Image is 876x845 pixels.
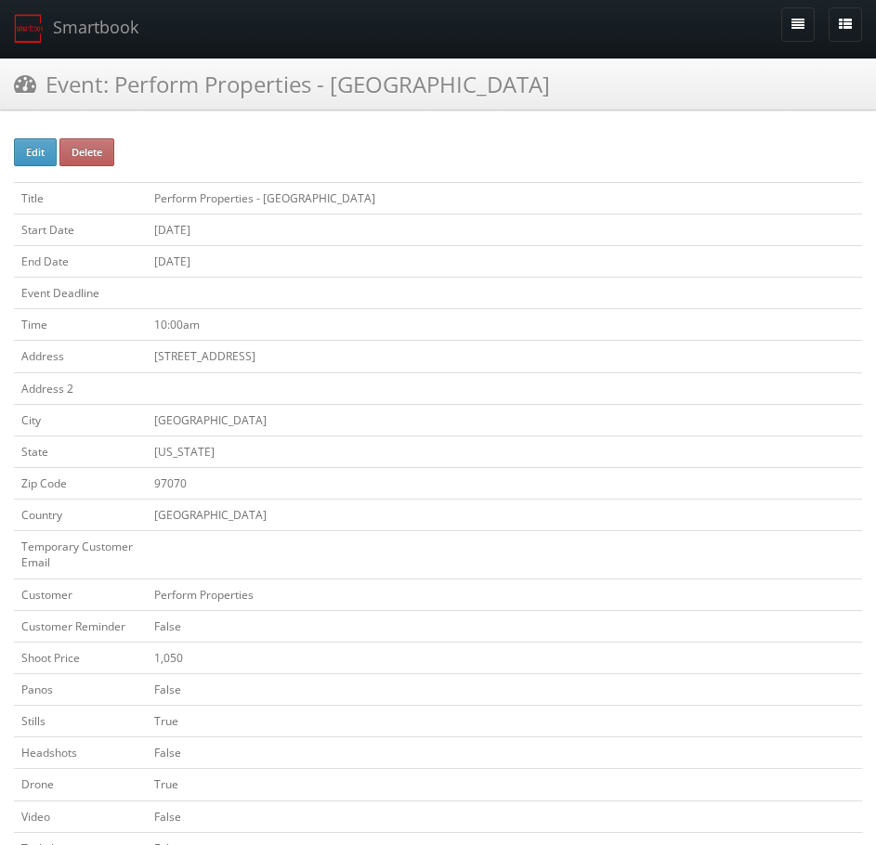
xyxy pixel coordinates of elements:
button: Delete [59,138,114,166]
td: Perform Properties [147,578,862,610]
td: Country [14,500,147,531]
td: 97070 [147,467,862,499]
td: Event Deadline [14,278,147,309]
td: Time [14,309,147,341]
td: [STREET_ADDRESS] [147,341,862,372]
td: Video [14,800,147,832]
td: Zip Code [14,467,147,499]
td: City [14,404,147,435]
h3: Event: Perform Properties - [GEOGRAPHIC_DATA] [14,68,550,100]
td: Drone [14,769,147,800]
button: Edit [14,138,57,166]
td: [DATE] [147,214,862,245]
td: Customer [14,578,147,610]
td: False [147,737,862,769]
td: End Date [14,245,147,277]
td: Perform Properties - [GEOGRAPHIC_DATA] [147,182,862,214]
td: Stills [14,706,147,737]
td: False [147,673,862,705]
td: False [147,800,862,832]
td: Address [14,341,147,372]
td: Temporary Customer Email [14,531,147,578]
td: Address 2 [14,372,147,404]
td: [GEOGRAPHIC_DATA] [147,404,862,435]
td: 10:00am [147,309,862,341]
td: Start Date [14,214,147,245]
td: Title [14,182,147,214]
td: Panos [14,673,147,705]
td: 1,050 [147,642,862,673]
td: False [147,610,862,642]
td: True [147,706,862,737]
img: smartbook-logo.png [14,14,44,44]
td: Shoot Price [14,642,147,673]
td: [DATE] [147,245,862,277]
td: Customer Reminder [14,610,147,642]
td: State [14,435,147,467]
td: [US_STATE] [147,435,862,467]
td: Headshots [14,737,147,769]
td: True [147,769,862,800]
td: [GEOGRAPHIC_DATA] [147,500,862,531]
